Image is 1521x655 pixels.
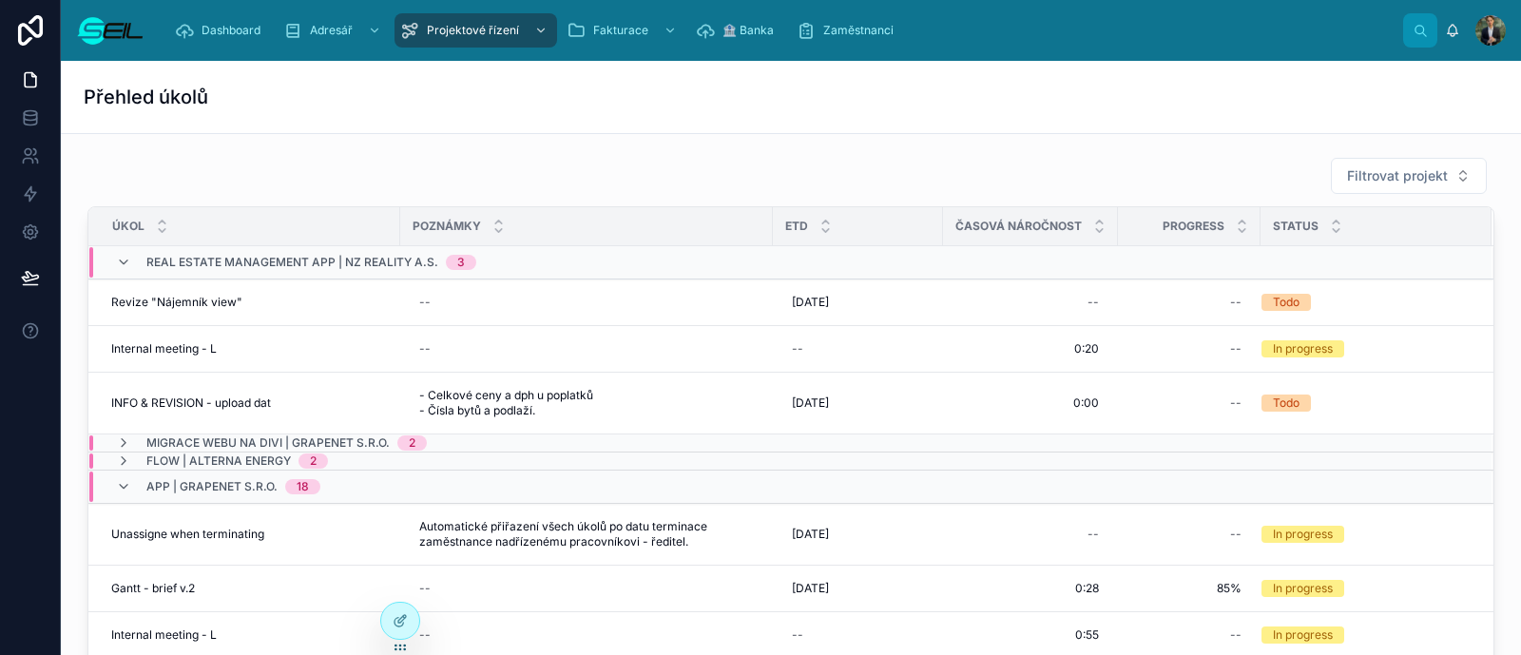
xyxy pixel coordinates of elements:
a: 0:55 [954,620,1107,650]
a: -- [1129,388,1249,418]
span: 0:55 [1075,627,1099,643]
span: INFO & REVISION - upload dat [111,395,271,411]
span: Internal meeting - L [111,341,217,356]
span: Filtrovat projekt [1347,166,1448,185]
a: INFO & REVISION - upload dat [111,395,389,411]
h1: Přehled úkolů [84,84,208,110]
div: -- [1230,627,1242,643]
div: -- [1230,295,1242,310]
span: Progress [1163,219,1224,234]
span: Gantt - brief v.2 [111,581,195,596]
a: 0:20 [954,334,1107,364]
a: In progress [1261,526,1469,543]
a: -- [1129,620,1249,650]
a: -- [1129,519,1249,549]
span: 0:28 [1075,581,1099,596]
a: Fakturace [561,13,686,48]
a: Gantt - brief v.2 [111,581,389,596]
span: Automatické přiřazení všech úkolů po datu terminace zaměstnance nadřízenému pracovníkovi - ředitel. [419,519,754,549]
a: -- [412,573,761,604]
div: Todo [1273,395,1300,412]
a: Dashboard [169,13,274,48]
a: -- [784,620,932,650]
span: Projektové řízení [427,23,519,38]
span: Fakturace [593,23,648,38]
a: Unassigne when terminating [111,527,389,542]
span: 0:20 [1074,341,1099,356]
a: In progress [1261,580,1469,597]
div: In progress [1273,340,1333,357]
span: Real estate Management app | NZ Reality a.s. [146,255,438,270]
a: [DATE] [784,388,932,418]
a: 0:00 [954,388,1107,418]
a: -- [412,334,761,364]
span: 85% [1137,581,1242,596]
span: Unassigne when terminating [111,527,264,542]
a: Automatické přiřazení všech úkolů po datu terminace zaměstnance nadřízenému pracovníkovi - ředitel. [412,511,761,557]
div: -- [792,341,803,356]
span: Adresář [310,23,353,38]
span: Status [1273,219,1319,234]
span: Revize "Nájemník view" [111,295,242,310]
a: [DATE] [784,519,932,549]
span: App | GrapeNet s.r.o. [146,479,278,494]
div: -- [1230,527,1242,542]
img: App logo [76,15,144,46]
span: 0:00 [1073,395,1099,411]
a: 🏦 Banka [690,13,787,48]
span: Flow | Alterna Energy [146,453,291,469]
a: -- [954,519,1107,549]
div: scrollable content [160,10,1403,51]
a: Todo [1261,294,1469,311]
div: -- [792,627,803,643]
a: Zaměstnanci [791,13,907,48]
div: -- [419,295,431,310]
a: -- [412,620,761,650]
div: 2 [409,435,415,451]
span: [DATE] [792,295,829,310]
div: Todo [1273,294,1300,311]
a: Todo [1261,395,1469,412]
a: - Celkové ceny a dph u poplatků - Čísla bytů a podlaží. [412,380,761,426]
div: -- [1088,527,1099,542]
a: 85% [1129,573,1249,604]
a: In progress [1261,626,1469,644]
a: -- [1129,334,1249,364]
span: 🏦 Banka [722,23,774,38]
span: [DATE] [792,527,829,542]
div: -- [419,341,431,356]
span: Časová náročnost [955,219,1082,234]
span: ETD [785,219,808,234]
a: -- [784,334,932,364]
a: In progress [1261,340,1469,357]
a: [DATE] [784,573,932,604]
a: [DATE] [784,287,932,318]
span: Migrace webu na Divi | GrapeNet s.r.o. [146,435,390,451]
span: Internal meeting - L [111,627,217,643]
div: In progress [1273,526,1333,543]
div: -- [419,581,431,596]
div: In progress [1273,626,1333,644]
span: - Celkové ceny a dph u poplatků - Čísla bytů a podlaží. [419,388,712,418]
a: -- [1129,287,1249,318]
div: In progress [1273,580,1333,597]
span: Úkol [112,219,144,234]
a: Adresář [278,13,391,48]
div: 2 [310,453,317,469]
span: Poznámky [413,219,481,234]
div: 18 [297,479,309,494]
a: -- [954,287,1107,318]
span: [DATE] [792,581,829,596]
a: 0:28 [954,573,1107,604]
a: Projektové řízení [395,13,557,48]
span: Dashboard [202,23,260,38]
a: Internal meeting - L [111,341,389,356]
div: -- [1088,295,1099,310]
a: -- [412,287,761,318]
button: Select Button [1331,158,1487,194]
a: Revize "Nájemník view" [111,295,389,310]
div: -- [1230,341,1242,356]
div: 3 [457,255,465,270]
a: Internal meeting - L [111,627,389,643]
div: -- [419,627,431,643]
